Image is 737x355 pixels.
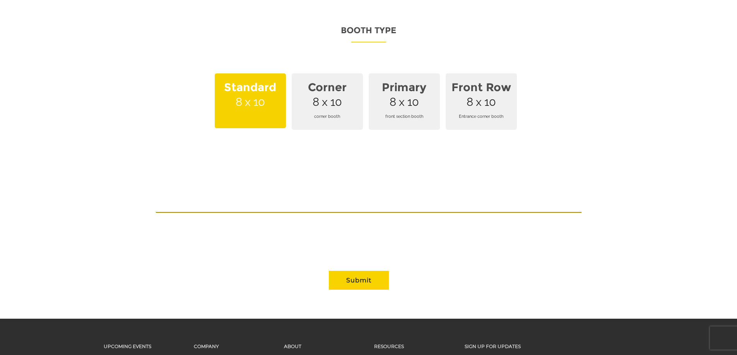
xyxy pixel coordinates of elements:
[215,73,286,128] span: 8 x 10
[296,76,358,99] strong: Corner
[10,117,141,231] textarea: Type your message and click 'Submit'
[10,94,141,111] input: Enter your email address
[156,23,581,42] p: Booth Type
[10,71,141,88] input: Enter your last name
[446,73,517,130] span: 8 x 10
[373,106,435,127] span: front section booth
[450,76,512,99] strong: Front Row
[194,342,272,351] h3: Company
[113,238,140,248] em: Submit
[465,342,543,351] h3: Sign up for updates
[373,76,435,99] strong: Primary
[369,73,440,130] span: 8 x 10
[296,106,358,127] span: corner booth
[292,73,363,130] span: 8 x 10
[104,342,182,351] h3: Upcoming Events
[40,43,130,53] div: Leave a message
[374,342,453,351] h3: Resources
[284,342,363,351] h3: About
[127,4,145,22] div: Minimize live chat window
[219,76,281,99] strong: Standard
[450,106,512,127] span: Entrance corner booth
[329,271,389,290] button: Submit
